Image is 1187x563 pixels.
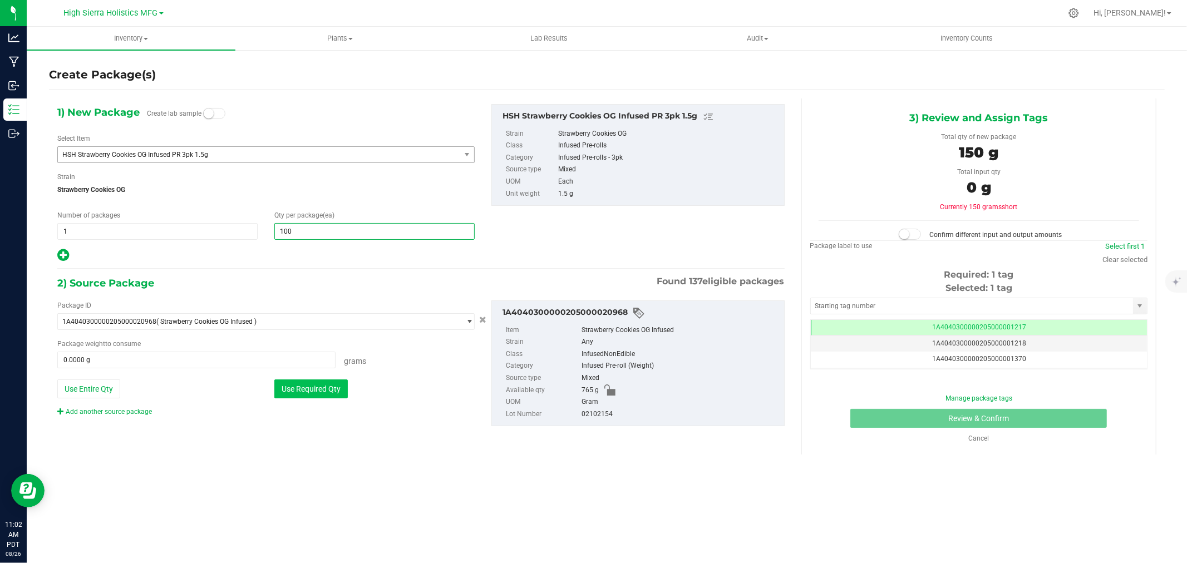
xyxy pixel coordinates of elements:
label: Class [506,348,579,360]
span: Currently 150 grams [940,203,1017,211]
div: Infused Pre-roll (Weight) [582,360,779,372]
span: (ea) [323,211,334,219]
span: Required: 1 tag [944,269,1013,280]
a: Audit [653,27,862,50]
span: Add new output [57,254,69,261]
span: 1A4040300000205000020968 [62,318,156,325]
div: Each [558,176,779,188]
inline-svg: Manufacturing [8,56,19,67]
span: 1A4040300000205000001218 [932,339,1026,347]
span: Audit [654,33,861,43]
label: Strain [506,336,579,348]
span: Hi, [PERSON_NAME]! [1094,8,1166,17]
button: Use Entire Qty [57,379,120,398]
span: 765 g [582,384,599,397]
label: Source type [506,164,556,176]
span: select [460,147,474,162]
a: Select first 1 [1105,242,1145,250]
label: Available qty [506,384,579,397]
label: Strain [57,172,75,182]
label: Select Item [57,134,90,144]
div: Strawberry Cookies OG [558,128,779,140]
span: HSH Strawberry Cookies OG Infused PR 3pk 1.5g [62,151,440,159]
a: Cancel [968,434,989,442]
span: Inventory [27,33,235,43]
h4: Create Package(s) [49,67,156,83]
span: Total input qty [957,168,1001,176]
span: Strawberry Cookies OG [57,181,475,198]
span: High Sierra Holistics MFG [64,8,158,18]
span: 1A4040300000205000001370 [932,355,1026,363]
span: select [1133,298,1147,314]
span: Number of packages [57,211,120,219]
span: Found eligible packages [657,275,785,288]
label: Item [506,324,579,337]
inline-svg: Inventory [8,104,19,115]
button: Use Required Qty [274,379,348,398]
span: Total qty of new package [941,133,1016,141]
inline-svg: Analytics [8,32,19,43]
label: Category [506,360,579,372]
div: Strawberry Cookies OG Infused [582,324,779,337]
a: Lab Results [445,27,653,50]
div: InfusedNonEdible [582,348,779,360]
label: Lot Number [506,408,579,421]
div: Gram [582,396,779,408]
label: Unit weight [506,188,556,200]
span: Selected: 1 tag [945,283,1012,293]
span: Package label to use [810,242,873,250]
a: Inventory Counts [862,27,1071,50]
div: 02102154 [582,408,779,421]
a: Inventory [27,27,235,50]
div: Any [582,336,779,348]
span: Qty per package [274,211,334,219]
p: 11:02 AM PDT [5,520,22,550]
span: Plants [236,33,444,43]
a: Clear selected [1102,255,1147,264]
div: Manage settings [1067,8,1081,18]
label: Strain [506,128,556,140]
p: 08/26 [5,550,22,558]
span: Inventory Counts [925,33,1008,43]
span: 0 g [967,179,991,196]
span: 137 [689,276,703,287]
label: Source type [506,372,579,384]
div: Infused Pre-rolls - 3pk [558,152,779,164]
input: Starting tag number [811,298,1133,314]
span: Package ID [57,302,91,309]
span: Lab Results [515,33,583,43]
span: 2) Source Package [57,275,154,292]
div: Infused Pre-rolls [558,140,779,152]
span: select [460,314,474,329]
button: Review & Confirm [850,409,1107,428]
span: weight [85,340,105,348]
div: Mixed [582,372,779,384]
iframe: Resource center [11,474,45,507]
div: Mixed [558,164,779,176]
inline-svg: Outbound [8,128,19,139]
a: Manage package tags [945,394,1012,402]
inline-svg: Inbound [8,80,19,91]
span: Confirm different input and output amounts [929,231,1062,239]
span: 150 g [959,144,998,161]
span: 1A4040300000205000001217 [932,323,1026,331]
input: 0.0000 g [58,352,335,368]
span: 3) Review and Assign Tags [909,110,1048,126]
input: 1 [58,224,257,239]
span: 1) New Package [57,104,140,121]
span: short [1002,203,1017,211]
label: UOM [506,176,556,188]
span: ( Strawberry Cookies OG Infused ) [156,318,257,325]
span: Package to consume [57,340,141,348]
label: Category [506,152,556,164]
label: UOM [506,396,579,408]
button: Cancel button [476,312,490,328]
label: Create lab sample [147,105,201,122]
div: HSH Strawberry Cookies OG Infused PR 3pk 1.5g [503,110,779,124]
span: Grams [344,357,366,366]
div: 1A4040300000205000020968 [503,307,779,320]
a: Add another source package [57,408,152,416]
a: Plants [235,27,444,50]
div: 1.5 g [558,188,779,200]
label: Class [506,140,556,152]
